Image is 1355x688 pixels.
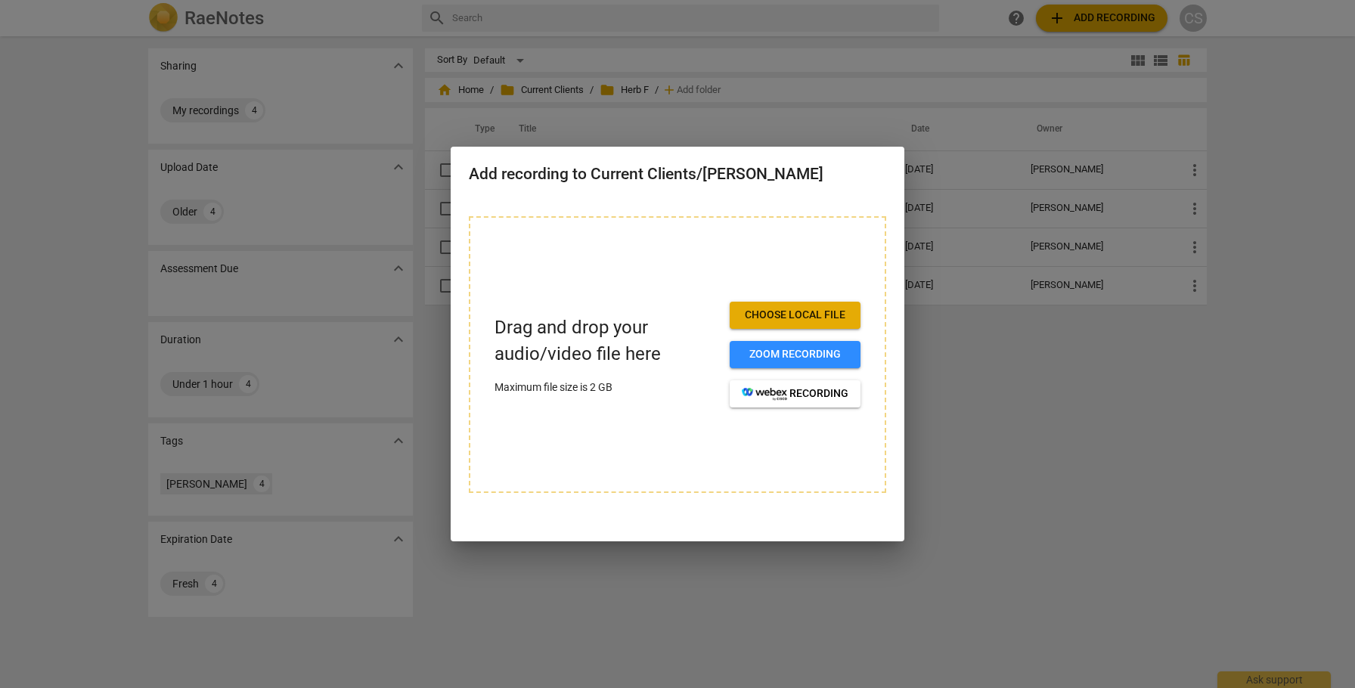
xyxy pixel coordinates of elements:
[742,308,848,323] span: Choose local file
[742,386,848,401] span: recording
[469,165,886,184] h2: Add recording to Current Clients/[PERSON_NAME]
[730,341,860,368] button: Zoom recording
[742,347,848,362] span: Zoom recording
[495,380,718,395] p: Maximum file size is 2 GB
[495,315,718,367] p: Drag and drop your audio/video file here
[730,380,860,408] button: recording
[730,302,860,329] button: Choose local file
